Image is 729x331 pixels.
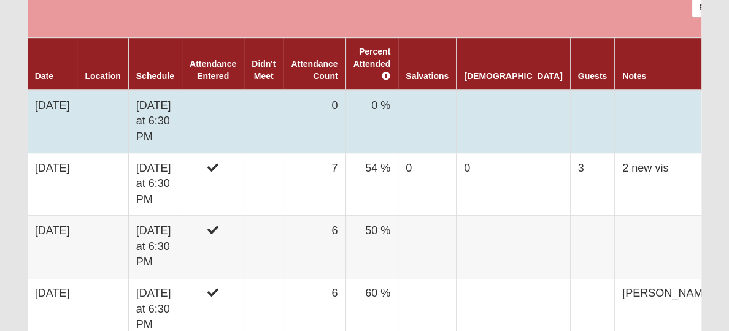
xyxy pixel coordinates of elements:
[28,153,77,215] td: [DATE]
[353,47,391,81] a: Percent Attended
[615,153,721,215] td: 2 new vis
[398,153,457,215] td: 0
[128,90,182,153] td: [DATE] at 6:30 PM
[622,71,646,81] a: Notes
[35,71,53,81] a: Date
[398,37,457,90] th: Salvations
[252,59,276,81] a: Didn't Meet
[128,153,182,215] td: [DATE] at 6:30 PM
[570,153,614,215] td: 3
[457,153,570,215] td: 0
[283,215,345,278] td: 6
[283,90,345,153] td: 0
[85,71,120,81] a: Location
[283,153,345,215] td: 7
[190,59,236,81] a: Attendance Entered
[570,37,614,90] th: Guests
[345,153,398,215] td: 54 %
[136,71,174,81] a: Schedule
[345,90,398,153] td: 0 %
[28,215,77,278] td: [DATE]
[28,90,77,153] td: [DATE]
[291,59,337,81] a: Attendance Count
[457,37,570,90] th: [DEMOGRAPHIC_DATA]
[345,215,398,278] td: 50 %
[128,215,182,278] td: [DATE] at 6:30 PM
